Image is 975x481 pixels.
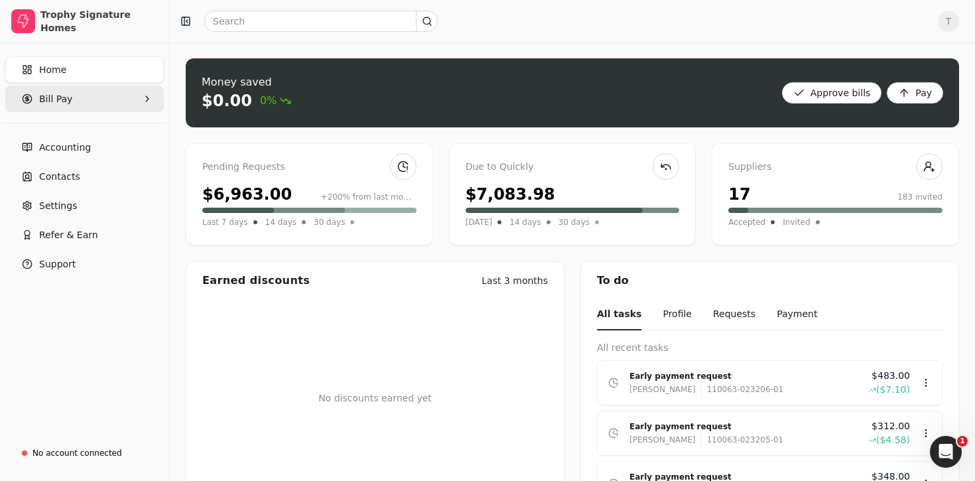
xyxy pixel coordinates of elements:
div: No account connected [32,447,122,459]
span: Invited [783,216,810,229]
button: Pay [887,82,943,103]
div: Money saved [202,74,291,90]
div: [PERSON_NAME] [629,383,696,396]
div: [PERSON_NAME] [629,433,696,447]
button: Approve bills [782,82,882,103]
span: 30 days [558,216,590,229]
a: Contacts [5,163,164,190]
span: ($7.10) [876,383,910,397]
span: Bill Pay [39,92,72,106]
div: $7,083.98 [466,182,555,206]
span: 14 days [509,216,541,229]
span: Accepted [728,216,765,229]
div: 17 [728,182,750,206]
div: 183 invited [897,191,942,203]
a: Settings [5,192,164,219]
span: Home [39,63,66,77]
span: Accounting [39,141,91,155]
div: To do [581,262,958,299]
iframe: Intercom live chat [930,436,962,468]
div: +200% from last month [321,191,417,203]
div: All recent tasks [597,341,942,355]
button: Support [5,251,164,277]
div: Earned discounts [202,273,310,289]
div: 110063-023206-01 [701,383,784,396]
button: Requests [713,299,755,330]
div: Trophy Signature Homes [40,8,158,34]
div: Early payment request [629,420,858,433]
span: Support [39,257,76,271]
div: Last 3 months [482,274,548,288]
span: Refer & Earn [39,228,98,242]
button: Refer & Earn [5,222,164,248]
input: Search [204,11,438,32]
span: [DATE] [466,216,493,229]
span: ($4.58) [876,433,910,447]
div: Due to Quickly [466,160,680,174]
div: 110063-023205-01 [701,433,784,447]
span: 1 [957,436,968,447]
span: 0% [260,93,291,109]
span: $483.00 [872,369,910,383]
div: Pending Requests [202,160,417,174]
span: 14 days [265,216,296,229]
a: Accounting [5,134,164,161]
a: No account connected [5,441,164,465]
a: Home [5,56,164,83]
button: All tasks [597,299,641,330]
span: Last 7 days [202,216,248,229]
button: Bill Pay [5,86,164,112]
span: 30 days [314,216,345,229]
div: No discounts earned yet [318,370,432,427]
div: Early payment request [629,370,858,383]
div: $6,963.00 [202,182,292,206]
button: Payment [777,299,817,330]
span: Contacts [39,170,80,184]
button: Profile [663,299,692,330]
div: $0.00 [202,90,252,111]
span: Settings [39,199,77,213]
button: T [938,11,959,32]
div: Suppliers [728,160,942,174]
span: $312.00 [872,419,910,433]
